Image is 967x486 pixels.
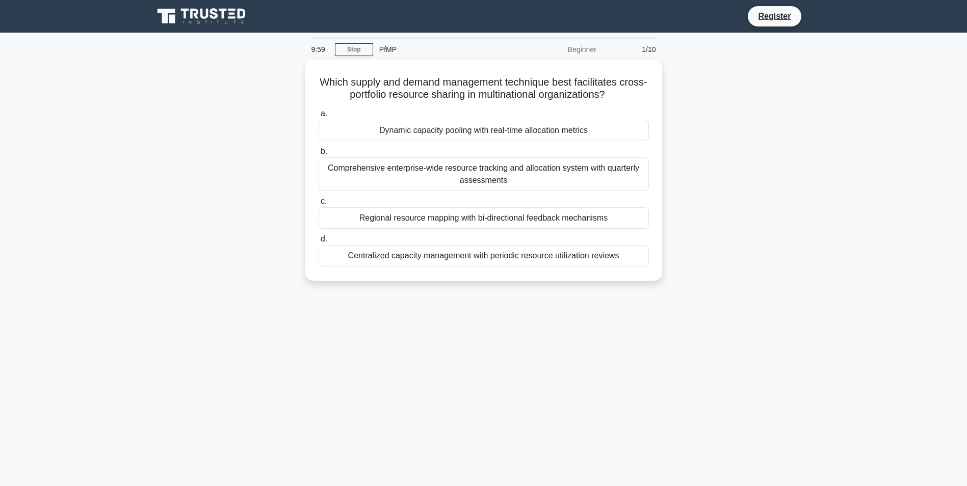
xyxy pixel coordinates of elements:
[321,109,327,118] span: a.
[319,245,649,266] div: Centralized capacity management with periodic resource utilization reviews
[321,234,327,243] span: d.
[318,76,650,101] h5: Which supply and demand management technique best facilitates cross-portfolio resource sharing in...
[335,43,373,56] a: Stop
[319,157,649,191] div: Comprehensive enterprise-wide resource tracking and allocation system with quarterly assessments
[319,120,649,141] div: Dynamic capacity pooling with real-time allocation metrics
[373,39,513,60] div: PfMP
[603,39,662,60] div: 1/10
[321,197,327,205] span: c.
[513,39,603,60] div: Beginner
[752,10,797,22] a: Register
[305,39,335,60] div: 9:59
[321,147,327,155] span: b.
[319,207,649,229] div: Regional resource mapping with bi-directional feedback mechanisms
